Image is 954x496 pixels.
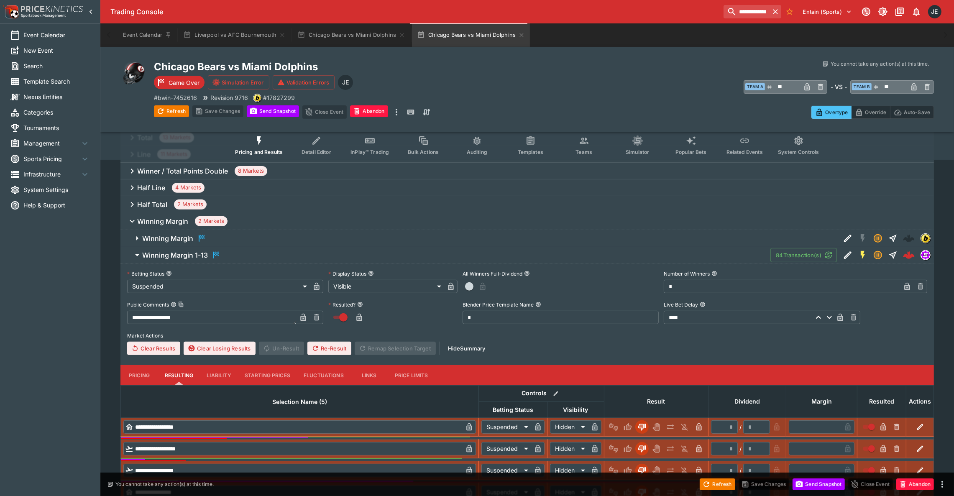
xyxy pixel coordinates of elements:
span: System Settings [23,185,90,194]
span: Mark an event as closed and abandoned. [350,107,388,115]
button: Overtype [811,106,852,119]
th: Result [604,386,708,418]
svg: Suspended [873,250,883,260]
h6: Half Total [137,200,167,209]
button: Push [664,464,677,477]
svg: Suspended [873,233,883,243]
span: Mark an event as closed and abandoned. [896,479,934,488]
button: Straight [885,248,900,263]
img: simulator [921,251,930,260]
h6: Half Line [137,184,165,192]
button: Not Set [607,442,620,455]
button: Number of Winners [711,271,717,276]
button: Clear Results [127,342,180,355]
span: 4 Markets [172,184,205,192]
span: Help & Support [23,201,90,210]
button: No Bookmarks [783,5,796,18]
span: 2 Markets [195,217,228,225]
button: Copy To Clipboard [178,302,184,307]
button: Resulted? [357,302,363,307]
p: Override [865,108,886,117]
button: Lose [635,442,649,455]
span: Teams [575,149,592,155]
p: Copy To Clipboard [154,93,197,102]
span: Re-Result [307,342,351,355]
span: Search [23,61,90,70]
button: Edit Detail [840,231,855,246]
p: You cannot take any action(s) at this time. [115,481,214,488]
button: Push [664,442,677,455]
span: Team B [852,83,872,90]
button: Send Snapshot [247,105,299,117]
button: HideSummary [443,342,491,355]
div: James Edlin [338,75,353,90]
p: Overtype [825,108,848,117]
p: Revision 9716 [210,93,248,102]
button: SGM Disabled [855,231,870,246]
button: Winning Margin2 Markets [120,213,934,230]
button: Select Tenant [798,5,857,18]
p: Display Status [328,270,366,277]
p: Public Comments [127,301,169,308]
span: System Controls [778,149,819,155]
img: logo-cerberus--red.svg [903,249,915,261]
p: Blender Price Template Name [463,301,534,308]
div: Hidden [550,420,588,434]
span: Detail Editor [302,149,331,155]
div: / [739,466,742,475]
span: 8 Markets [235,167,267,175]
button: Void [650,442,663,455]
div: Start From [811,106,934,119]
span: Related Events [726,149,763,155]
button: Notifications [909,4,924,19]
button: Chicago Bears vs Miami Dolphins [292,23,410,47]
span: InPlay™ Trading [350,149,389,155]
div: simulator [921,250,931,260]
img: Sportsbook Management [21,14,66,18]
span: Bulk Actions [408,149,439,155]
button: Resulting [158,365,200,385]
button: Void [650,464,663,477]
div: Event type filters [228,130,826,160]
button: Starting Prices [238,365,297,385]
img: PriceKinetics [21,6,83,12]
button: Eliminated In Play [678,420,691,434]
button: Public CommentsCopy To Clipboard [171,302,176,307]
button: Liverpool vs AFC Bournemouth [178,23,291,47]
button: Betting Status [166,271,172,276]
div: 27efcfd6-6944-4c1c-83eb-b11b9a2e7707 [903,249,915,261]
span: Selection Name (5) [263,397,336,407]
button: Validation Errors [273,75,335,89]
button: Send Snapshot [793,478,845,490]
h6: Winning Margin [142,234,193,243]
p: Live Bet Delay [664,301,698,308]
div: bwin [253,94,261,102]
button: Eliminated In Play [678,442,691,455]
img: bwin.png [253,94,261,102]
button: James Edlin [926,3,944,21]
button: Straight [885,231,900,246]
span: 2 Markets [174,200,207,209]
span: Categories [23,108,90,117]
th: Dividend [708,386,786,418]
button: Price Limits [388,365,435,385]
p: Game Over [169,78,199,87]
div: Trading Console [110,8,720,16]
button: Refresh [700,478,735,490]
button: more [937,479,947,489]
div: James Edlin [928,5,941,18]
p: You cannot take any action(s) at this time. [831,60,929,68]
th: Margin [786,386,857,418]
button: SGM Enabled [855,248,870,263]
p: Resulted? [328,301,356,308]
button: Display Status [368,271,374,276]
button: Abandon [896,478,934,490]
span: Team A [745,83,765,90]
div: Suspended [481,464,531,477]
button: Push [664,420,677,434]
button: Simulation Error [208,75,269,89]
input: search [724,5,770,18]
span: Pricing and Results [235,149,283,155]
h6: - VS - [831,82,847,91]
button: Win [621,442,634,455]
